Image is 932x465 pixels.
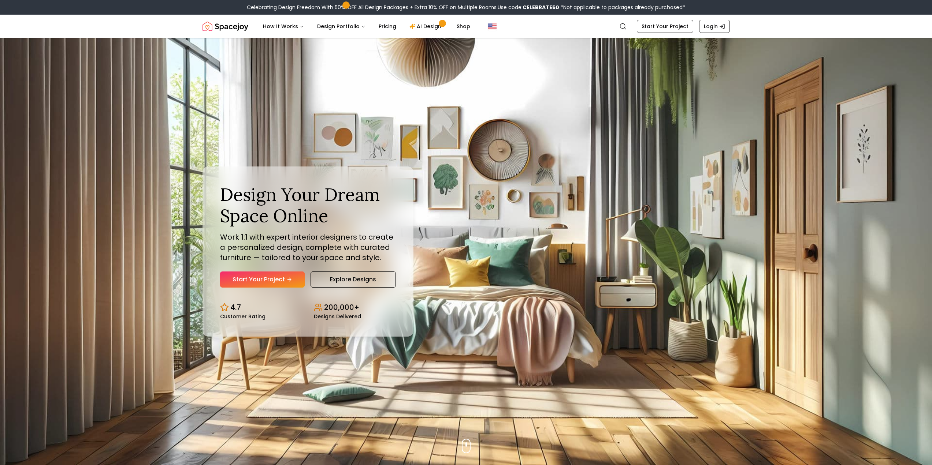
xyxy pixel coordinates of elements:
[314,314,361,319] small: Designs Delivered
[699,20,730,33] a: Login
[257,19,476,34] nav: Main
[311,271,396,288] a: Explore Designs
[220,296,396,319] div: Design stats
[404,19,449,34] a: AI Design
[637,20,693,33] a: Start Your Project
[324,302,359,312] p: 200,000+
[559,4,685,11] span: *Not applicable to packages already purchased*
[220,314,266,319] small: Customer Rating
[257,19,310,34] button: How It Works
[220,271,305,288] a: Start Your Project
[451,19,476,34] a: Shop
[220,184,396,226] h1: Design Your Dream Space Online
[311,19,371,34] button: Design Portfolio
[373,19,402,34] a: Pricing
[247,4,685,11] div: Celebrating Design Freedom With 50% OFF All Design Packages + Extra 10% OFF on Multiple Rooms.
[488,22,497,31] img: United States
[498,4,559,11] span: Use code:
[203,19,248,34] a: Spacejoy
[203,19,248,34] img: Spacejoy Logo
[523,4,559,11] b: CELEBRATE50
[220,232,396,263] p: Work 1:1 with expert interior designers to create a personalized design, complete with curated fu...
[230,302,241,312] p: 4.7
[203,15,730,38] nav: Global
